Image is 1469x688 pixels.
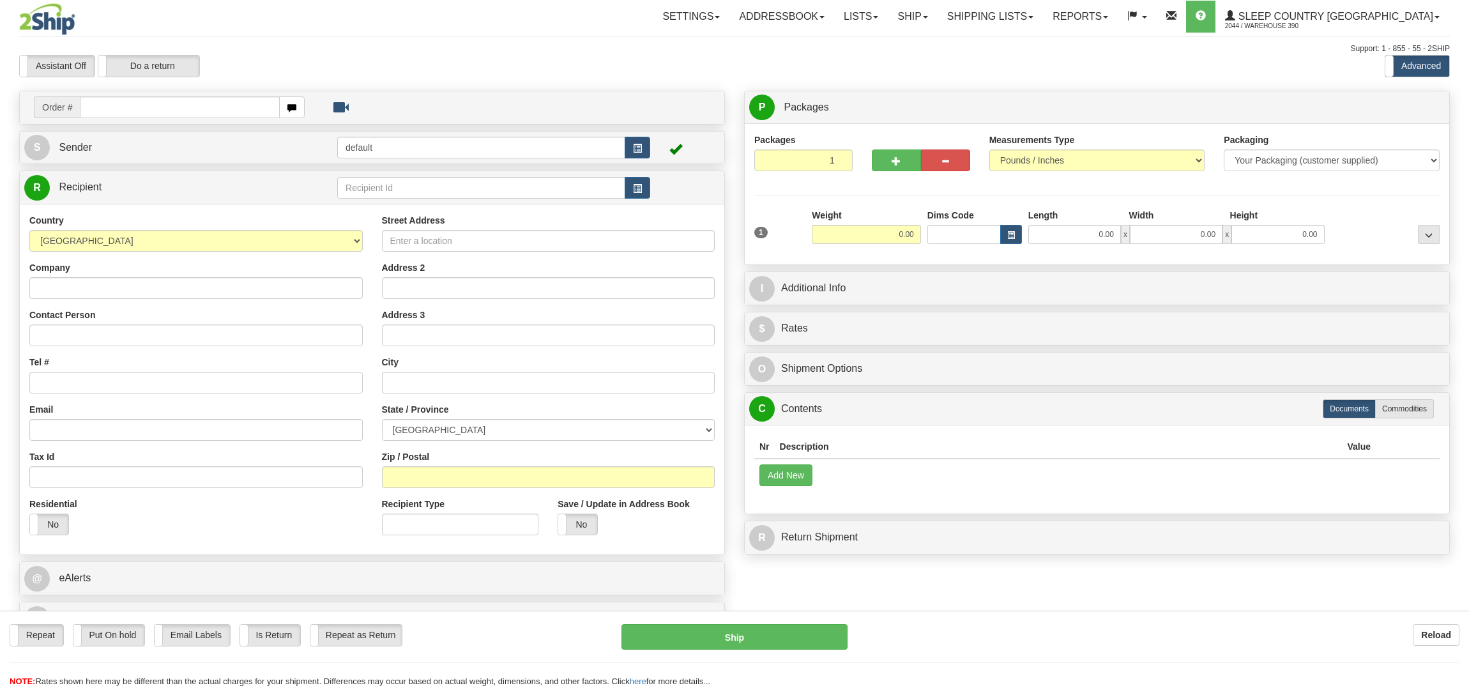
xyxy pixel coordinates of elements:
[1375,399,1434,418] label: Commodities
[155,625,230,645] label: Email Labels
[382,230,715,252] input: Enter a location
[749,276,775,302] span: I
[24,606,720,632] a: B Billing
[1215,1,1449,33] a: Sleep Country [GEOGRAPHIC_DATA] 2044 / Warehouse 390
[29,261,70,274] label: Company
[749,525,775,551] span: R
[1385,56,1449,76] label: Advanced
[1121,225,1130,244] span: x
[1225,20,1321,33] span: 2044 / Warehouse 390
[337,177,625,199] input: Recipient Id
[19,3,75,35] img: logo2044.jpg
[382,261,425,274] label: Address 2
[749,356,775,382] span: O
[1230,209,1258,222] label: Height
[382,450,430,463] label: Zip / Postal
[240,625,300,645] label: Is Return
[630,677,646,686] a: here
[24,606,50,632] span: B
[59,142,92,153] span: Sender
[653,1,729,33] a: Settings
[73,625,145,645] label: Put On hold
[729,1,834,33] a: Addressbook
[59,572,91,583] span: eAlerts
[1235,11,1433,22] span: Sleep Country [GEOGRAPHIC_DATA]
[1342,435,1376,459] th: Value
[927,209,974,222] label: Dims Code
[24,565,720,592] a: @ eAlerts
[337,137,625,158] input: Sender Id
[59,181,102,192] span: Recipient
[382,498,445,510] label: Recipient Type
[621,624,847,650] button: Ship
[24,175,50,201] span: R
[749,396,1445,422] a: CContents
[98,56,199,76] label: Do a return
[784,102,828,112] span: Packages
[24,135,50,160] span: S
[1224,134,1268,146] label: Packaging
[749,95,1445,121] a: P Packages
[558,498,689,510] label: Save / Update in Address Book
[749,356,1445,382] a: OShipment Options
[1421,630,1451,640] b: Reload
[34,96,80,118] span: Order #
[1028,209,1058,222] label: Length
[29,309,95,321] label: Contact Person
[754,134,796,146] label: Packages
[24,135,337,161] a: S Sender
[20,56,95,76] label: Assistant Off
[749,95,775,120] span: P
[754,435,775,459] th: Nr
[24,174,303,201] a: R Recipient
[29,356,49,369] label: Tel #
[775,435,1343,459] th: Description
[759,464,812,486] button: Add New
[989,134,1075,146] label: Measurements Type
[1418,225,1440,244] div: ...
[24,566,50,592] span: @
[749,316,775,342] span: $
[382,356,399,369] label: City
[1043,1,1118,33] a: Reports
[29,450,54,463] label: Tax Id
[754,227,768,238] span: 1
[812,209,841,222] label: Weight
[10,625,63,645] label: Repeat
[30,514,68,535] label: No
[382,309,425,321] label: Address 3
[1413,624,1459,646] button: Reload
[558,514,597,535] label: No
[938,1,1043,33] a: Shipping lists
[1323,399,1376,418] label: Documents
[749,524,1445,551] a: RReturn Shipment
[29,214,64,227] label: Country
[1440,279,1468,409] iframe: chat widget
[10,677,35,686] span: NOTE:
[310,625,402,645] label: Repeat as Return
[382,214,445,227] label: Street Address
[888,1,937,33] a: Ship
[749,316,1445,342] a: $Rates
[749,396,775,422] span: C
[29,498,77,510] label: Residential
[29,403,53,416] label: Email
[1129,209,1154,222] label: Width
[834,1,888,33] a: Lists
[19,43,1450,54] div: Support: 1 - 855 - 55 - 2SHIP
[1222,225,1231,244] span: x
[749,275,1445,302] a: IAdditional Info
[382,403,449,416] label: State / Province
